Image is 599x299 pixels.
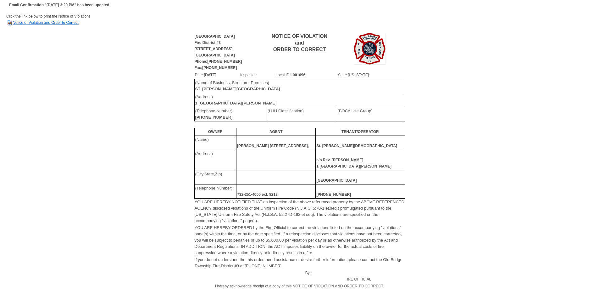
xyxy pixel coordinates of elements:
[240,72,275,78] td: Inspector:
[268,109,304,113] font: (LHU Classification)
[195,34,242,70] b: [GEOGRAPHIC_DATA] Fire District #3 [STREET_ADDRESS] [GEOGRAPHIC_DATA] Phone:[PHONE_NUMBER] Fax:[P...
[311,270,405,283] td: FIRE OFFICIAL
[195,80,280,91] font: (Name of Business, Structure, Premises)
[269,130,283,134] b: AGENT
[195,151,213,156] font: (Address)
[194,270,311,283] td: By:
[195,115,233,120] b: [PHONE_NUMBER]
[354,33,385,65] img: Image
[195,94,277,105] font: (Address)
[195,87,280,91] b: ST. [PERSON_NAME][GEOGRAPHIC_DATA]
[6,14,91,25] span: Click the link below to print the Notice of Violations
[6,20,13,26] img: HTML Document
[195,225,402,255] font: YOU ARE HEREBY ORDERED by the Fire Official to correct the violations listed on the accompanying ...
[338,109,373,113] font: (BOCA Use Group)
[194,283,405,290] td: I hereby acknowledge receipt of a copy of this NOTICE OF VIOLATION AND ORDER TO CORRECT.
[195,137,209,142] font: (Name)
[316,178,357,183] b: [GEOGRAPHIC_DATA]
[195,101,277,105] b: 1 [GEOGRAPHIC_DATA][PERSON_NAME]
[316,144,397,148] b: St. [PERSON_NAME][DEMOGRAPHIC_DATA]
[195,186,233,190] font: (Telephone Number)
[237,144,309,148] b: [PERSON_NAME] [STREET_ADDRESS],
[275,72,338,78] td: Local ID:
[272,34,327,52] b: NOTICE OF VIOLATION and ORDER TO CORRECT
[195,172,222,176] font: (City,State,Zip)
[237,192,278,197] b: 732-251-4000 ext. 8213
[341,130,379,134] b: TENANT/OPERATOR
[195,109,233,120] font: (Telephone Number)
[195,257,402,268] font: If you do not understand the this order, need assistance or desire further information, please co...
[208,130,223,134] b: OWNER
[204,73,216,77] b: [DATE]
[6,20,79,25] a: Notice of Violation and Order to Correct
[338,72,405,78] td: State [US_STATE]:
[195,200,404,223] font: YOU ARE HEREBY NOTIFIED THAT an inspection of the above referenced property by the ABOVE REFERENC...
[195,72,240,78] td: Date:
[316,158,391,168] b: c/o Rev. [PERSON_NAME] 1 [GEOGRAPHIC_DATA][PERSON_NAME]
[316,192,351,197] b: [PHONE_NUMBER]
[291,73,305,77] b: L001096
[8,1,111,9] td: Email Confirmation "[DATE] 3:20 PM" has been updated.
